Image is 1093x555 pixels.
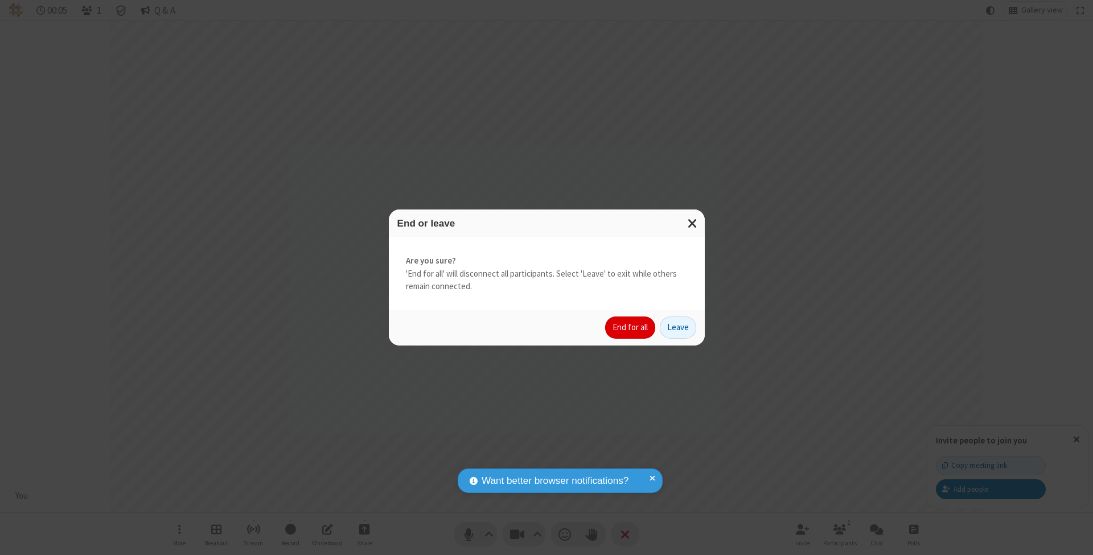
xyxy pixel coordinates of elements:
button: Close modal [681,209,705,237]
button: End for all [605,316,655,339]
button: Leave [660,316,696,339]
h3: End or leave [397,218,696,229]
strong: Are you sure? [406,254,688,268]
div: 'End for all' will disconnect all participants. Select 'Leave' to exit while others remain connec... [389,237,705,310]
span: Want better browser notifications? [482,474,628,488]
